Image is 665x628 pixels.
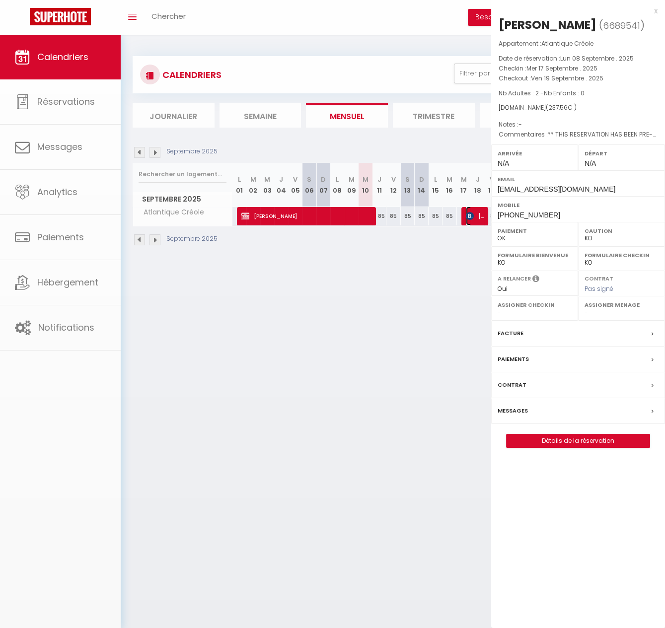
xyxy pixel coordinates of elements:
p: Checkin : [499,64,658,73]
span: Nb Adultes : 2 - [499,89,585,97]
label: Messages [498,406,528,416]
p: Commentaires : [499,130,658,140]
label: Formulaire Bienvenue [498,250,572,260]
span: - [518,120,522,129]
div: [PERSON_NAME] [499,17,596,33]
span: Ven 19 Septembre . 2025 [531,74,603,82]
label: Paiements [498,354,529,364]
label: Contrat [498,380,526,390]
span: Atlantique Créole [541,39,593,48]
span: [PHONE_NUMBER] [498,211,560,219]
div: x [491,5,658,17]
a: Détails de la réservation [507,434,650,447]
button: Ouvrir le widget de chat LiveChat [8,4,38,34]
label: Facture [498,328,523,339]
span: N/A [585,159,596,167]
label: Email [498,174,659,184]
button: Détails de la réservation [506,434,650,448]
label: Contrat [585,275,613,281]
span: Mer 17 Septembre . 2025 [526,64,597,72]
label: Mobile [498,200,659,210]
label: Paiement [498,226,572,236]
span: ( € ) [546,103,577,112]
label: Assigner Checkin [498,300,572,310]
span: N/A [498,159,509,167]
span: [EMAIL_ADDRESS][DOMAIN_NAME] [498,185,615,193]
label: A relancer [498,275,531,283]
label: Caution [585,226,659,236]
span: Pas signé [585,284,613,293]
p: Checkout : [499,73,658,83]
span: Nb Enfants : 0 [544,89,585,97]
label: Départ [585,148,659,158]
span: Lun 08 Septembre . 2025 [560,54,634,63]
p: Notes : [499,120,658,130]
p: Appartement : [499,39,658,49]
p: Date de réservation : [499,54,658,64]
label: Assigner Menage [585,300,659,310]
div: [DOMAIN_NAME] [499,103,658,113]
span: 237.56 [548,103,568,112]
i: Sélectionner OUI si vous souhaiter envoyer les séquences de messages post-checkout [532,275,539,285]
span: 6689541 [603,19,640,32]
label: Arrivée [498,148,572,158]
label: Formulaire Checkin [585,250,659,260]
span: ( ) [599,18,645,32]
